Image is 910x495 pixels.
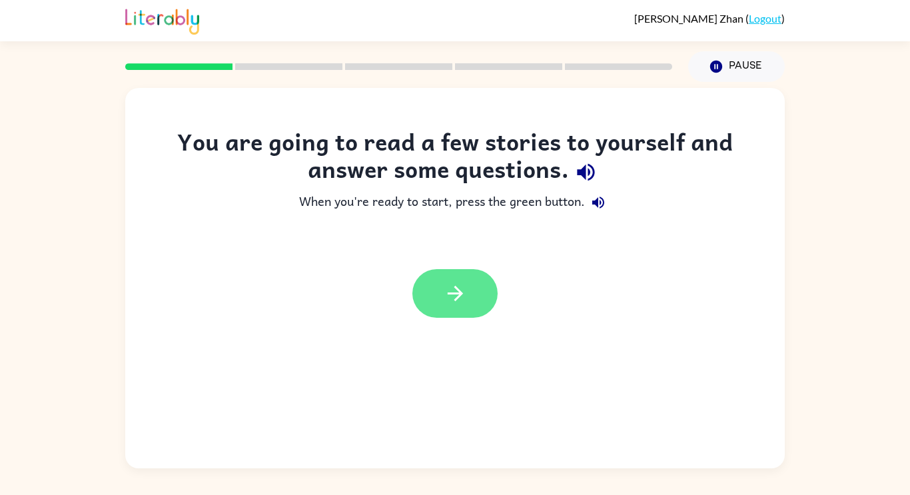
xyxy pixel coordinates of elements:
[152,128,758,189] div: You are going to read a few stories to yourself and answer some questions.
[634,12,745,25] span: [PERSON_NAME] Zhan
[152,189,758,216] div: When you're ready to start, press the green button.
[688,51,785,82] button: Pause
[749,12,781,25] a: Logout
[634,12,785,25] div: ( )
[125,5,199,35] img: Literably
